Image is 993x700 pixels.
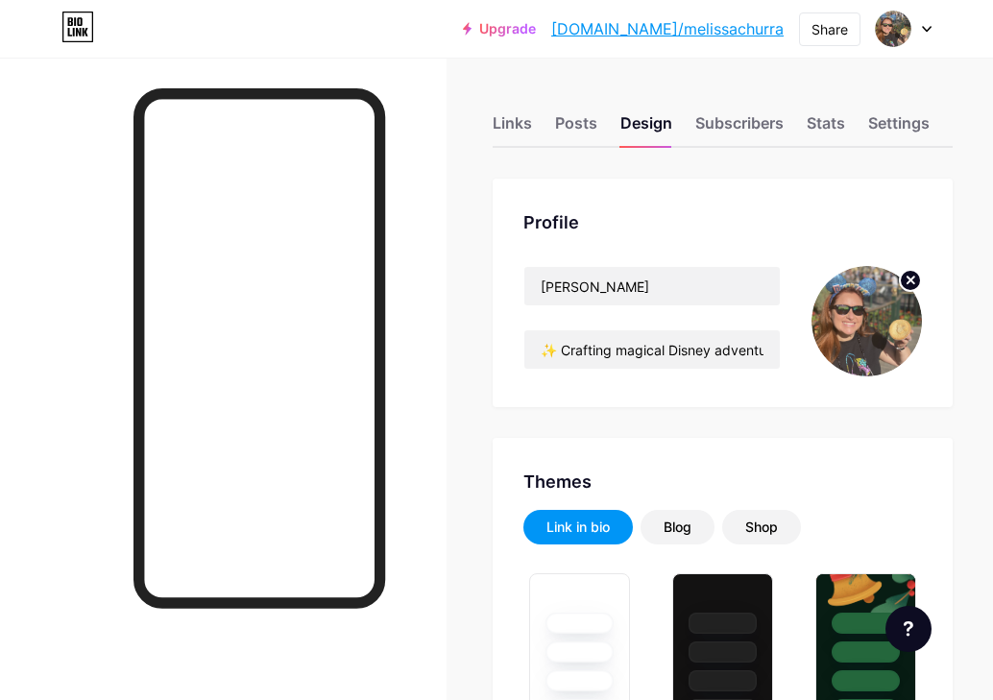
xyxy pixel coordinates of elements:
[546,518,610,537] div: Link in bio
[524,330,780,369] input: Bio
[555,111,597,146] div: Posts
[811,19,848,39] div: Share
[620,111,672,146] div: Design
[463,21,536,36] a: Upgrade
[811,266,922,376] img: melissachurra
[524,267,780,305] input: Name
[523,209,922,235] div: Profile
[523,469,922,495] div: Themes
[875,11,911,47] img: melissachurra
[807,111,845,146] div: Stats
[868,111,930,146] div: Settings
[144,99,375,597] iframe: To enrich screen reader interactions, please activate Accessibility in Grammarly extension settings
[551,17,784,40] a: [DOMAIN_NAME]/melissachurra
[695,111,784,146] div: Subscribers
[664,518,691,537] div: Blog
[493,111,532,146] div: Links
[745,518,778,537] div: Shop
